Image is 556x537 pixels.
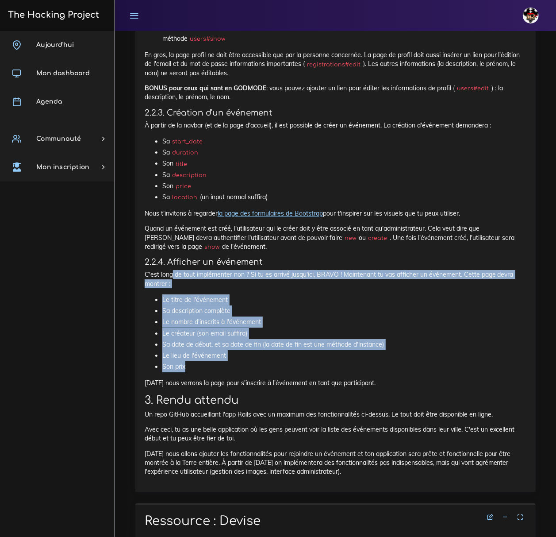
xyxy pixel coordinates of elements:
h4: 2.2.4. Afficher un événement [145,257,526,267]
li: Sa date de début, et sa date de fin (la date de fin est une méthode d'instance) [162,339,526,350]
h4: 2.2.3. Création d'un événement [145,108,526,118]
code: registrations#edit [305,60,363,69]
p: Un repo GitHub accueillant l'app Rails avec un maximum des fonctionnalités ci-dessus. Le tout doi... [145,410,526,419]
code: users#show [188,35,228,43]
li: Son prix [162,361,526,372]
code: description [170,171,209,180]
li: Sa [162,170,526,181]
p: : vous pouvez ajouter un lien pour éditer les informations de profil ( ) : la description, le pré... [145,84,526,102]
span: Communauté [36,135,81,142]
li: Le nombre d'inscrits à l'événement [162,317,526,328]
code: price [173,182,194,191]
p: [DATE] nous verrons la page pour s'inscrire à l'événement en tant que participant. [145,379,526,387]
li: Son [162,158,526,169]
code: start_date [170,137,205,146]
h3: The Hacking Project [5,10,99,20]
code: title [173,160,190,169]
h2: 3. Rendu attendu [145,394,526,407]
p: Nous t'invitons à regarder pour t'inspirer sur les visuels que tu peux utiliser. [145,209,526,218]
code: location [170,193,200,202]
li: Sa [162,147,526,158]
p: Quand un événement est créé, l'utilisateur qui le créer doit y être associé en tant qu'administra... [145,224,526,251]
span: Mon dashboard [36,70,90,77]
code: new [342,234,359,243]
li: Le créateur (son email suffira) [162,328,526,339]
li: Sa (un input normal suffira) [162,192,526,203]
li: Le titre de l'événement [162,294,526,305]
code: duration [170,148,201,157]
p: C'est long de tout implémenter non ? Si tu es arrivé jusqu'ici, BRAVO ! Maintenant tu vas affiche... [145,270,526,288]
p: [DATE] nous allons ajouter les fonctionnalités pour rejoindre un événement et ton application ser... [145,449,526,476]
code: users#edit [455,84,491,93]
span: Agenda [36,98,62,105]
li: Sa description complète [162,305,526,317]
a: la page des formulaires de Bootstrap [218,209,323,217]
img: avatar [523,8,539,23]
code: create [366,234,390,243]
h1: Ressource : Devise [145,514,526,529]
li: Son [162,181,526,192]
p: À partir de la navbar (et de la page d'accueil), il est possible de créer un événement. La créati... [145,121,526,130]
span: Mon inscription [36,164,89,170]
li: Sa [162,136,526,147]
span: Aujourd'hui [36,42,74,48]
p: En gros, la page profil ne doit être accessible que par la personne concernée. La page de profil ... [145,50,526,77]
code: show [202,243,222,251]
li: Le lieu de l'événement [162,350,526,361]
p: Avec ceci, tu as une belle application où les gens peuvent voir la liste des événements disponibl... [145,425,526,443]
strong: BONUS pour ceux qui sont en GODMODE [145,84,266,92]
